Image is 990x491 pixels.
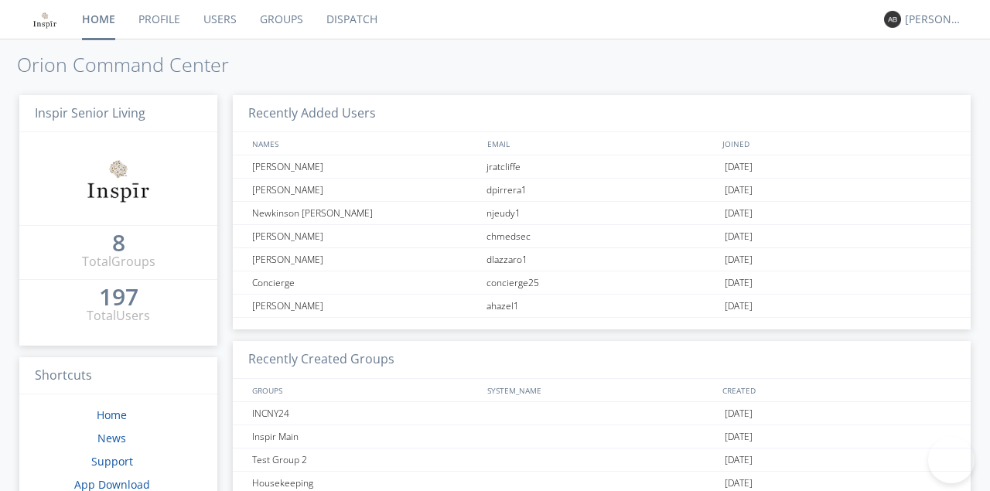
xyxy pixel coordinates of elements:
div: Total Users [87,307,150,325]
a: Test Group 2[DATE] [233,448,971,472]
div: 8 [112,235,125,251]
div: NAMES [248,132,480,155]
div: [PERSON_NAME] [248,248,483,271]
div: [PERSON_NAME] [248,295,483,317]
img: ff256a24637843f88611b6364927a22a [81,142,155,216]
a: Conciergeconcierge25[DATE] [233,271,971,295]
div: Total Groups [82,253,155,271]
span: Inspir Senior Living [35,104,145,121]
a: [PERSON_NAME]dpirrera1[DATE] [233,179,971,202]
h3: Recently Added Users [233,95,971,133]
a: [PERSON_NAME]jratcliffe[DATE] [233,155,971,179]
div: JOINED [719,132,955,155]
div: [PERSON_NAME] [248,155,483,178]
div: Inspir Main [248,425,483,448]
div: dlazzaro1 [483,248,721,271]
a: News [97,431,126,445]
div: [PERSON_NAME] [905,12,963,27]
span: [DATE] [725,271,753,295]
span: [DATE] [725,248,753,271]
h3: Recently Created Groups [233,341,971,379]
div: SYSTEM_NAME [483,379,719,401]
div: 197 [99,289,138,305]
div: Test Group 2 [248,448,483,471]
a: [PERSON_NAME]ahazel1[DATE] [233,295,971,318]
iframe: Toggle Customer Support [928,437,975,483]
span: [DATE] [725,179,753,202]
a: 8 [112,235,125,253]
div: jratcliffe [483,155,721,178]
a: 197 [99,289,138,307]
div: CREATED [719,379,955,401]
div: chmedsec [483,225,721,247]
span: [DATE] [725,402,753,425]
a: [PERSON_NAME]dlazzaro1[DATE] [233,248,971,271]
a: Newkinson [PERSON_NAME]njeudy1[DATE] [233,202,971,225]
div: ahazel1 [483,295,721,317]
div: Newkinson [PERSON_NAME] [248,202,483,224]
div: Concierge [248,271,483,294]
a: INCNY24[DATE] [233,402,971,425]
h3: Shortcuts [19,357,217,395]
div: [PERSON_NAME] [248,225,483,247]
span: [DATE] [725,425,753,448]
div: EMAIL [483,132,719,155]
a: [PERSON_NAME]chmedsec[DATE] [233,225,971,248]
div: [PERSON_NAME] [248,179,483,201]
div: concierge25 [483,271,721,294]
div: INCNY24 [248,402,483,425]
span: [DATE] [725,225,753,248]
div: njeudy1 [483,202,721,224]
span: [DATE] [725,155,753,179]
span: [DATE] [725,202,753,225]
div: GROUPS [248,379,480,401]
a: Home [97,407,127,422]
a: Support [91,454,133,469]
img: 373638.png [884,11,901,28]
span: [DATE] [725,295,753,318]
a: Inspir Main[DATE] [233,425,971,448]
div: dpirrera1 [483,179,721,201]
img: ff256a24637843f88611b6364927a22a [31,5,59,33]
span: [DATE] [725,448,753,472]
